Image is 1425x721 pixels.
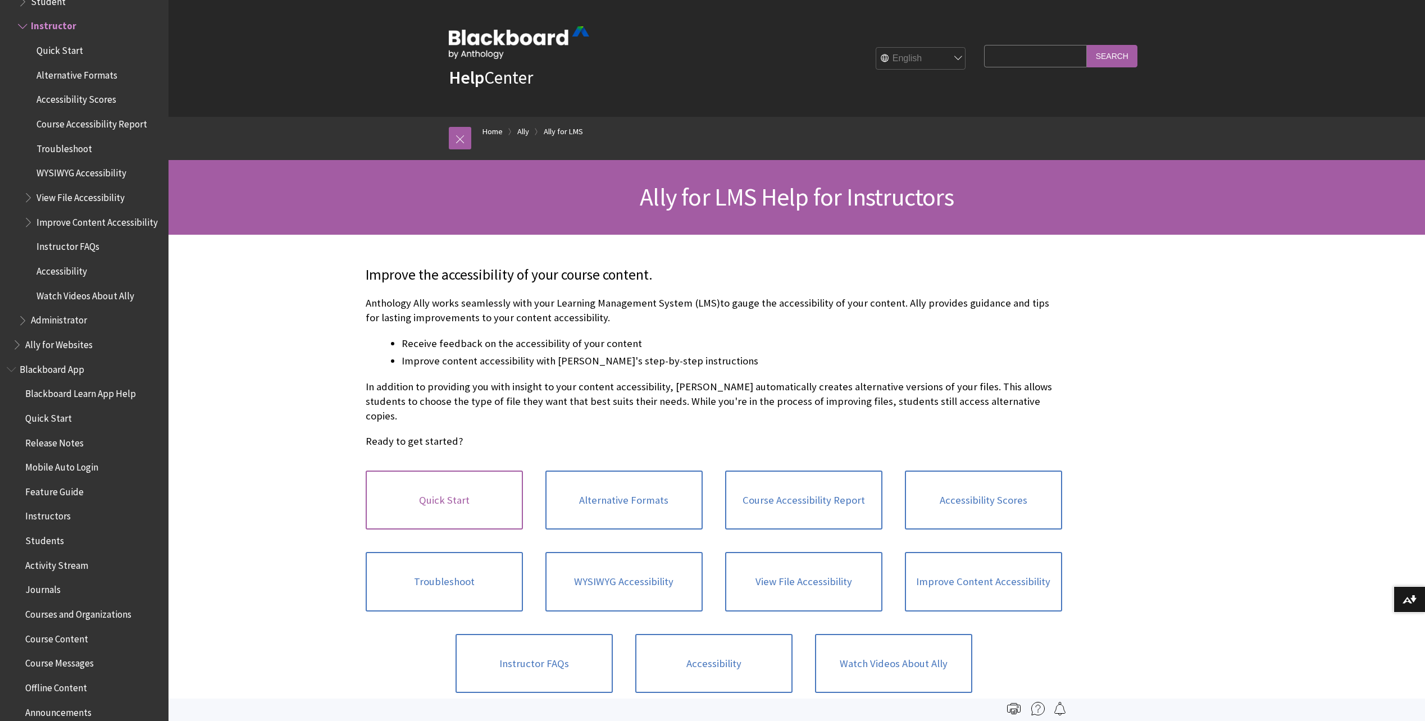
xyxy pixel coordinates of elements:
[25,409,72,424] span: Quick Start
[545,471,703,530] a: Alternative Formats
[366,471,523,530] a: Quick Start
[37,286,134,302] span: Watch Videos About Ally
[37,238,99,253] span: Instructor FAQs
[1087,45,1137,67] input: Search
[37,213,158,228] span: Improve Content Accessibility
[366,380,1062,424] p: In addition to providing you with insight to your content accessibility, [PERSON_NAME] automatica...
[25,629,88,645] span: Course Content
[635,634,793,693] a: Accessibility
[449,66,533,89] a: HelpCenter
[366,296,1062,325] p: Anthology Ally works seamlessly with your Learning Management System (LMS)to gauge the accessibil...
[25,482,84,498] span: Feature Guide
[1053,702,1067,715] img: Follow this page
[25,531,64,546] span: Students
[456,634,613,693] a: Instructor FAQs
[366,265,1062,285] p: Improve the accessibility of your course content.
[1031,702,1045,715] img: More help
[1007,702,1021,715] img: Print
[449,66,484,89] strong: Help
[640,181,954,212] span: Ally for LMS Help for Instructors
[905,552,1062,612] a: Improve Content Accessibility
[31,17,76,32] span: Instructor
[25,581,61,596] span: Journals
[545,552,703,612] a: WYSIWYG Accessibility
[37,41,83,56] span: Quick Start
[37,164,126,179] span: WYSIWYG Accessibility
[37,115,147,130] span: Course Accessibility Report
[37,139,92,154] span: Troubleshoot
[402,353,1062,369] li: Improve content accessibility with [PERSON_NAME]'s step-by-step instructions
[402,336,1062,352] li: Receive feedback on the accessibility of your content
[366,552,523,612] a: Troubleshoot
[25,654,94,669] span: Course Messages
[25,556,88,571] span: Activity Stream
[725,552,882,612] a: View File Accessibility
[517,125,529,139] a: Ally
[25,605,131,620] span: Courses and Organizations
[905,471,1062,530] a: Accessibility Scores
[25,703,92,718] span: Announcements
[25,507,71,522] span: Instructors
[25,678,87,693] span: Offline Content
[25,335,93,350] span: Ally for Websites
[37,66,117,81] span: Alternative Formats
[31,311,87,326] span: Administrator
[815,634,972,693] a: Watch Videos About Ally
[725,471,882,530] a: Course Accessibility Report
[25,433,84,449] span: Release Notes
[25,458,98,473] span: Mobile Auto Login
[876,48,966,70] select: Site Language Selector
[366,434,1062,449] p: Ready to get started?
[25,384,136,399] span: Blackboard Learn App Help
[37,262,87,277] span: Accessibility
[37,188,125,203] span: View File Accessibility
[37,90,116,106] span: Accessibility Scores
[20,360,84,375] span: Blackboard App
[482,125,503,139] a: Home
[449,26,589,59] img: Blackboard by Anthology
[544,125,583,139] a: Ally for LMS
